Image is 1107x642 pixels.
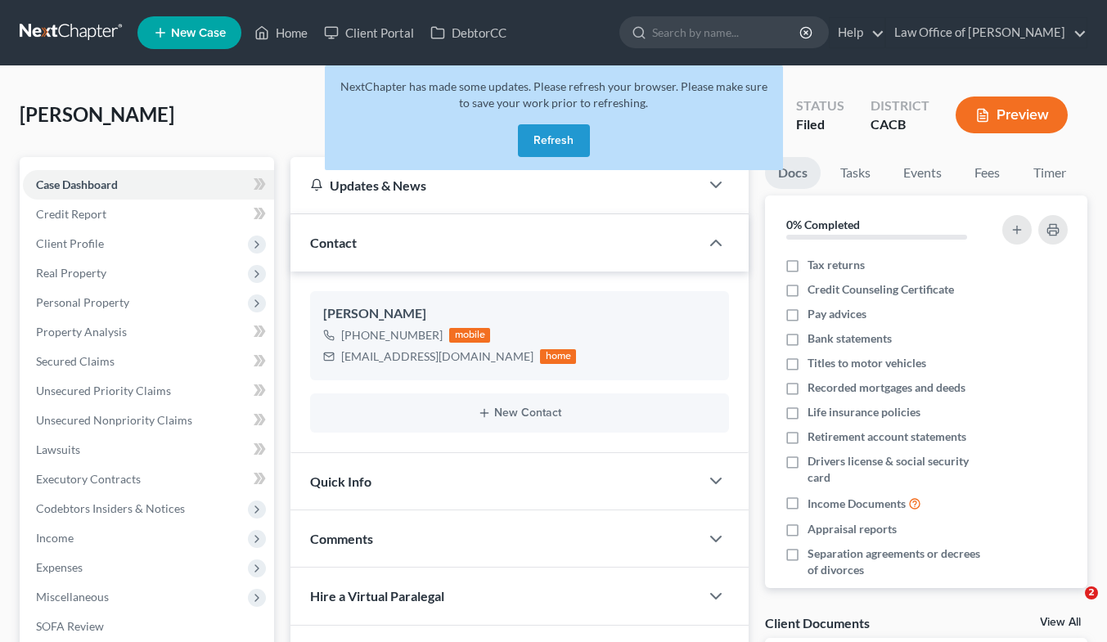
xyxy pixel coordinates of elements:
a: Executory Contracts [23,465,274,494]
a: Lawsuits [23,435,274,465]
div: CACB [871,115,929,134]
a: Fees [961,157,1014,189]
a: Tasks [827,157,884,189]
a: Property Analysis [23,317,274,347]
input: Search by name... [652,17,802,47]
a: Timer [1020,157,1079,189]
span: Pay advices [808,306,866,322]
div: [PHONE_NUMBER] [341,327,443,343]
a: SOFA Review [23,612,274,641]
div: home [540,349,576,364]
a: Home [246,18,316,47]
span: Real Property [36,266,106,280]
span: NextChapter has made some updates. Please refresh your browser. Please make sure to save your wor... [340,79,767,110]
a: Help [830,18,884,47]
a: View All [1040,617,1081,628]
div: Client Documents [765,614,870,631]
a: Credit Report [23,200,274,229]
span: Hire a Virtual Paralegal [310,588,444,604]
span: Retirement account statements [808,429,966,445]
span: Tax returns [808,257,865,273]
span: Contact [310,235,357,250]
div: Filed [796,115,844,134]
strong: 0% Completed [786,218,860,231]
a: Unsecured Priority Claims [23,376,274,406]
span: Lawsuits [36,442,80,456]
span: Titles to motor vehicles [808,355,926,371]
span: Income [36,531,74,545]
span: New Case [171,27,226,39]
span: SOFA Review [36,619,104,633]
a: Unsecured Nonpriority Claims [23,406,274,435]
span: Case Dashboard [36,177,118,191]
span: 2 [1085,586,1098,599]
div: [PERSON_NAME] [323,304,716,324]
span: Executory Contracts [36,472,141,486]
div: Status [796,97,844,115]
span: Quick Info [310,474,371,489]
span: Unsecured Nonpriority Claims [36,413,192,427]
span: Credit Report [36,207,106,221]
a: DebtorCC [422,18,515,47]
span: Bank statements [808,330,892,347]
div: Updates & News [310,177,680,194]
div: [EMAIL_ADDRESS][DOMAIN_NAME] [341,348,533,365]
a: Client Portal [316,18,422,47]
button: Preview [956,97,1068,133]
span: Appraisal reports [808,521,897,537]
span: Expenses [36,560,83,574]
button: New Contact [323,406,716,420]
span: Property Analysis [36,325,127,339]
span: [PERSON_NAME] [20,102,174,126]
span: Codebtors Insiders & Notices [36,501,185,515]
a: Secured Claims [23,347,274,376]
button: Refresh [518,124,590,157]
iframe: Intercom live chat [1051,586,1091,626]
div: District [871,97,929,115]
span: Drivers license & social security card [808,453,993,486]
div: mobile [449,328,490,343]
span: Separation agreements or decrees of divorces [808,545,993,578]
a: Docs [765,157,821,189]
span: Miscellaneous [36,590,109,604]
a: Law Office of [PERSON_NAME] [886,18,1087,47]
a: Events [890,157,955,189]
a: Case Dashboard [23,170,274,200]
span: Secured Claims [36,354,115,368]
span: Client Profile [36,236,104,250]
span: Life insurance policies [808,404,920,420]
span: Income Documents [808,496,906,512]
span: Unsecured Priority Claims [36,384,171,397]
span: Personal Property [36,295,129,309]
span: Comments [310,531,373,546]
span: Credit Counseling Certificate [808,281,954,298]
span: Recorded mortgages and deeds [808,379,965,396]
